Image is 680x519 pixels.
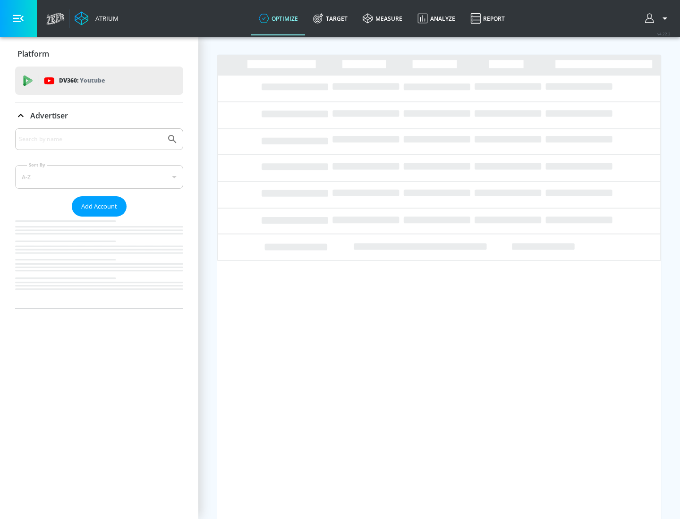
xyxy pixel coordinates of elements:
div: Advertiser [15,128,183,308]
span: Add Account [81,201,117,212]
a: Analyze [410,1,463,35]
p: Platform [17,49,49,59]
div: DV360: Youtube [15,67,183,95]
a: Atrium [75,11,119,25]
nav: list of Advertiser [15,217,183,308]
div: Atrium [92,14,119,23]
span: v 4.22.2 [657,31,671,36]
p: Youtube [80,75,105,85]
a: Target [306,1,355,35]
a: measure [355,1,410,35]
a: optimize [251,1,306,35]
a: Report [463,1,512,35]
p: DV360: [59,75,105,86]
p: Advertiser [30,110,68,121]
input: Search by name [19,133,162,145]
div: Platform [15,41,183,67]
button: Add Account [72,196,127,217]
div: Advertiser [15,102,183,129]
div: A-Z [15,165,183,189]
label: Sort By [27,162,47,168]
